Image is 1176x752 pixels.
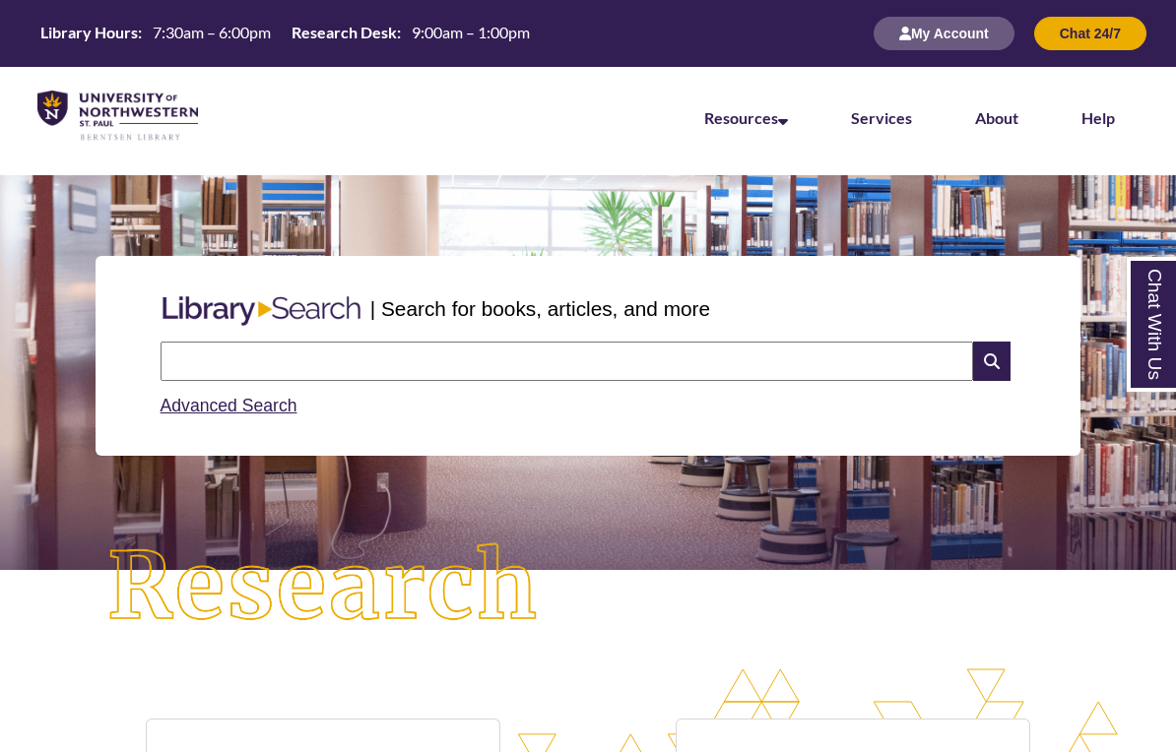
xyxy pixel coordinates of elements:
[973,342,1011,381] i: Search
[37,91,198,142] img: UNWSP Library Logo
[874,17,1014,50] button: My Account
[1081,108,1115,127] a: Help
[33,22,538,45] a: Hours Today
[975,108,1018,127] a: About
[161,396,297,415] a: Advanced Search
[851,108,912,127] a: Services
[704,108,788,127] a: Resources
[370,293,710,324] p: | Search for books, articles, and more
[1034,25,1146,41] a: Chat 24/7
[1034,17,1146,50] button: Chat 24/7
[284,22,404,43] th: Research Desk:
[874,25,1014,41] a: My Account
[33,22,538,43] table: Hours Today
[153,23,271,41] span: 7:30am – 6:00pm
[59,495,588,679] img: Research
[33,22,145,43] th: Library Hours:
[412,23,530,41] span: 9:00am – 1:00pm
[153,288,370,334] img: Libary Search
